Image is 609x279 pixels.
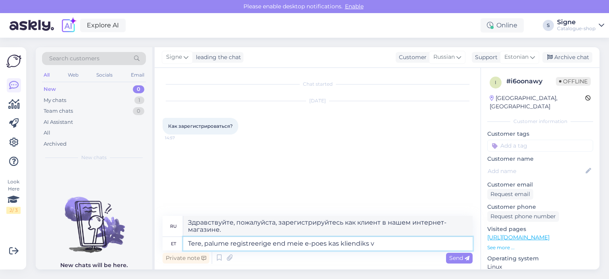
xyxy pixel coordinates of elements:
[44,96,66,104] div: My chats
[133,107,144,115] div: 0
[396,53,427,62] div: Customer
[66,70,80,80] div: Web
[81,154,107,161] span: New chats
[487,189,533,200] div: Request email
[487,203,593,211] p: Customer phone
[168,123,233,129] span: Как зарегистрироваться?
[165,135,195,141] span: 14:57
[487,263,593,271] p: Linux
[556,77,591,86] span: Offline
[472,53,498,62] div: Support
[481,18,524,33] div: Online
[487,254,593,263] p: Operating system
[95,70,114,80] div: Socials
[44,140,67,148] div: Archived
[49,54,100,63] span: Search customers
[487,130,593,138] p: Customer tags
[170,219,177,233] div: ru
[44,129,50,137] div: All
[129,70,146,80] div: Email
[542,52,592,63] div: Archive chat
[163,97,473,104] div: [DATE]
[36,183,152,254] img: No chats
[44,118,73,126] div: AI Assistant
[6,207,21,214] div: 2 / 3
[557,19,604,32] a: SigneCatalogue-shop
[487,118,593,125] div: Customer information
[44,85,56,93] div: New
[506,77,556,86] div: # i6oonawy
[183,237,473,250] textarea: Tere, palume registreerige end meie e-poes kas kliendiks v
[42,70,51,80] div: All
[495,79,496,85] span: i
[504,53,529,62] span: Estonian
[543,20,554,31] div: S
[490,94,585,111] div: [GEOGRAPHIC_DATA], [GEOGRAPHIC_DATA]
[487,211,559,222] div: Request phone number
[449,254,469,262] span: Send
[6,178,21,214] div: Look Here
[487,234,550,241] a: [URL][DOMAIN_NAME]
[80,19,126,32] a: Explore AI
[487,244,593,251] p: See more ...
[166,53,182,62] span: Signe
[343,3,366,10] span: Enable
[487,155,593,163] p: Customer name
[488,167,584,175] input: Add name
[134,96,144,104] div: 1
[44,107,73,115] div: Team chats
[6,54,21,69] img: Askly Logo
[60,17,77,34] img: explore-ai
[183,216,473,237] textarea: Здравствуйте, пожалуйста, зарегистрируйтесь как клиент в нашем интернет-магазине.
[171,237,176,250] div: et
[487,140,593,152] input: Add a tag
[163,81,473,88] div: Chat started
[557,25,596,32] div: Catalogue-shop
[557,19,596,25] div: Signe
[193,53,241,62] div: leading the chat
[60,261,128,269] p: New chats will be here.
[133,85,144,93] div: 0
[433,53,455,62] span: Russian
[487,181,593,189] p: Customer email
[163,253,209,264] div: Private note
[487,225,593,233] p: Visited pages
